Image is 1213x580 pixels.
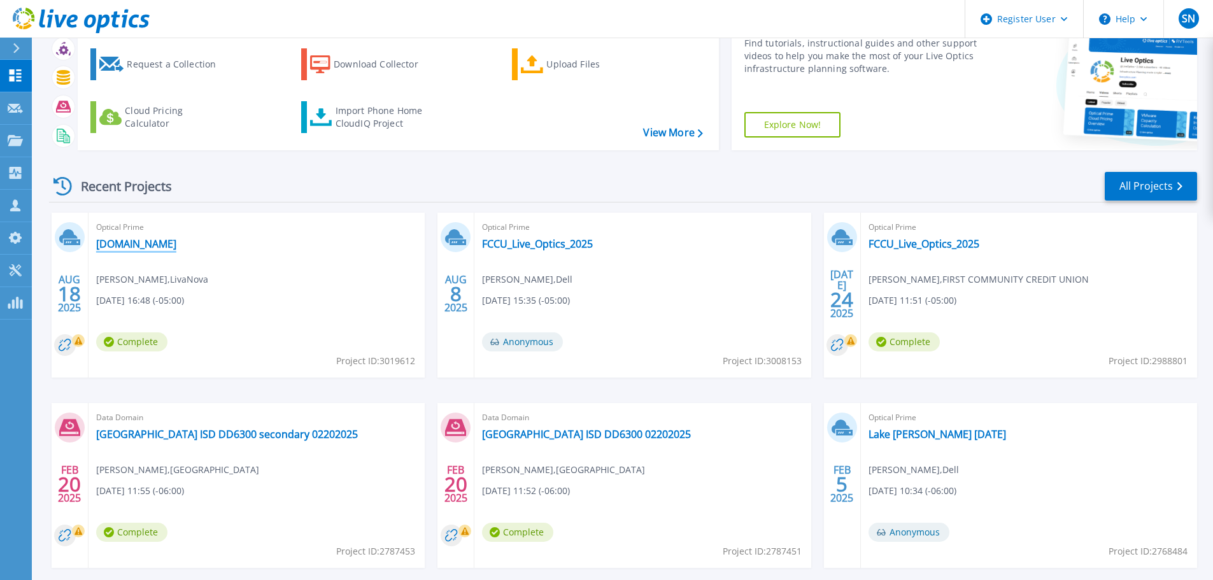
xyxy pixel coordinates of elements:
div: Request a Collection [127,52,229,77]
div: Import Phone Home CloudIQ Project [336,104,435,130]
span: SN [1182,13,1195,24]
span: Optical Prime [869,411,1189,425]
a: [GEOGRAPHIC_DATA] ISD DD6300 secondary 02202025 [96,428,358,441]
span: Project ID: 2988801 [1109,354,1188,368]
span: Optical Prime [96,220,417,234]
div: FEB 2025 [57,461,82,507]
span: [DATE] 16:48 (-05:00) [96,294,184,308]
a: FCCU_Live_Optics_2025 [482,237,593,250]
span: 8 [450,288,462,299]
div: Download Collector [334,52,436,77]
a: Download Collector [301,48,443,80]
span: [PERSON_NAME] , [GEOGRAPHIC_DATA] [482,463,645,477]
span: Complete [96,332,167,351]
span: Project ID: 3008153 [723,354,802,368]
span: [PERSON_NAME] , LivaNova [96,272,208,286]
span: Optical Prime [869,220,1189,234]
span: 20 [444,479,467,490]
div: Recent Projects [49,171,189,202]
span: 24 [830,294,853,305]
span: 18 [58,288,81,299]
div: FEB 2025 [830,461,854,507]
div: [DATE] 2025 [830,271,854,317]
span: [DATE] 15:35 (-05:00) [482,294,570,308]
span: Anonymous [482,332,563,351]
span: Complete [869,332,940,351]
a: Cloud Pricing Calculator [90,101,232,133]
div: Cloud Pricing Calculator [125,104,227,130]
a: FCCU_Live_Optics_2025 [869,237,979,250]
span: [DATE] 11:52 (-06:00) [482,484,570,498]
span: Data Domain [482,411,803,425]
div: Upload Files [546,52,648,77]
span: Complete [482,523,553,542]
span: Data Domain [96,411,417,425]
span: Project ID: 2768484 [1109,544,1188,558]
a: Lake [PERSON_NAME] [DATE] [869,428,1006,441]
a: Upload Files [512,48,654,80]
span: Anonymous [869,523,949,542]
span: [DATE] 11:55 (-06:00) [96,484,184,498]
div: FEB 2025 [444,461,468,507]
a: Request a Collection [90,48,232,80]
span: [DATE] 11:51 (-05:00) [869,294,956,308]
span: [DATE] 10:34 (-06:00) [869,484,956,498]
span: Project ID: 2787451 [723,544,802,558]
span: [PERSON_NAME] , FIRST COMMUNITY CREDIT UNION [869,272,1089,286]
span: Project ID: 2787453 [336,544,415,558]
a: View More [643,127,702,139]
span: 5 [836,479,848,490]
span: Complete [96,523,167,542]
div: Find tutorials, instructional guides and other support videos to help you make the most of your L... [744,37,982,75]
span: [PERSON_NAME] , Dell [482,272,572,286]
span: Project ID: 3019612 [336,354,415,368]
span: [PERSON_NAME] , Dell [869,463,959,477]
a: Explore Now! [744,112,841,138]
div: AUG 2025 [57,271,82,317]
span: Optical Prime [482,220,803,234]
a: All Projects [1105,172,1197,201]
a: [DOMAIN_NAME] [96,237,176,250]
div: AUG 2025 [444,271,468,317]
span: 20 [58,479,81,490]
a: [GEOGRAPHIC_DATA] ISD DD6300 02202025 [482,428,691,441]
span: [PERSON_NAME] , [GEOGRAPHIC_DATA] [96,463,259,477]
